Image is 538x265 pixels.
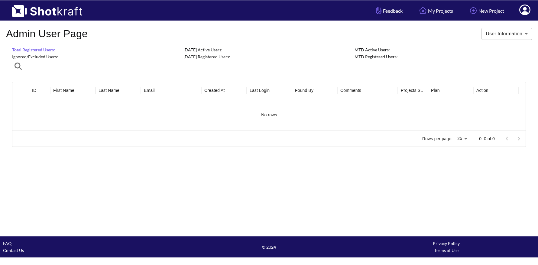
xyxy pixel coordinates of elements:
div: 25 [455,134,469,143]
span: Feedback [374,7,403,14]
div: Email [144,88,155,93]
img: Hand Icon [374,5,383,16]
p: Rows per page: [422,136,452,142]
div: First Name [53,88,74,93]
span: MTD Active Users: [355,47,390,52]
span: [DATE] Registered Users: [183,54,230,59]
div: User Information [481,28,532,40]
h4: Admin User Page [6,27,88,40]
div: Terms of Use [358,247,535,254]
span: Total Registered Users: [12,47,55,52]
div: Projects Started [401,88,426,93]
div: ID [32,88,36,93]
a: FAQ [3,241,11,246]
div: Plan [431,88,440,93]
div: Last Name [99,88,119,93]
span: © 2024 [180,244,358,250]
a: Contact Us [3,248,24,253]
span: Ignored/Excluded Users: [12,54,58,59]
div: Comments [340,88,361,93]
div: No rows [12,99,526,131]
div: Last Login [250,88,270,93]
a: My Projects [413,3,458,19]
img: Home Icon [418,5,428,16]
div: Found By [295,88,313,93]
div: Privacy Policy [358,240,535,247]
p: 0–0 of 0 [479,136,495,142]
a: New Project [464,3,509,19]
span: [DATE] Active Users: [183,47,222,52]
div: Created At [204,88,225,93]
img: Add Icon [468,5,478,16]
span: MTD Registered Users: [355,54,398,59]
div: Action [476,88,488,93]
